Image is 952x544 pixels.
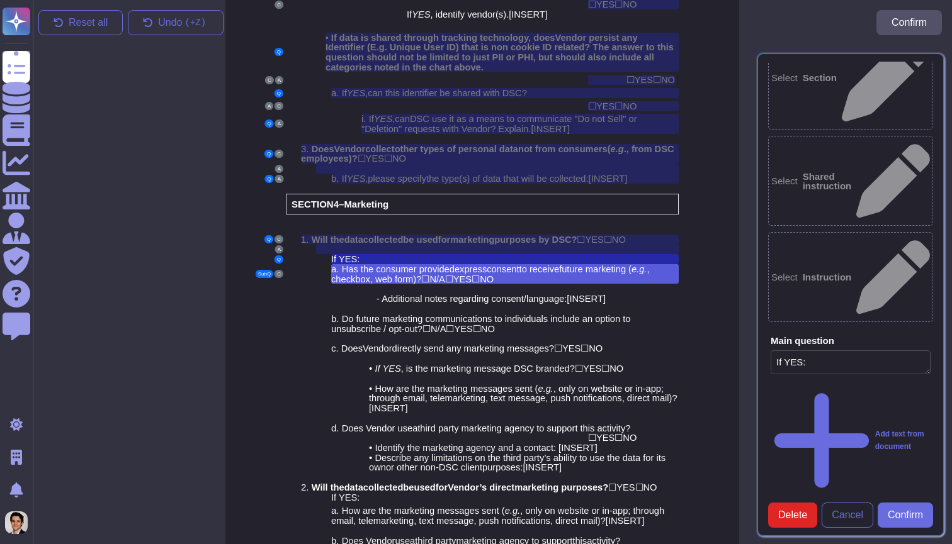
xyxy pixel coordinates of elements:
span: ☐ [615,432,623,443]
span: ] [405,403,408,413]
textarea: If YES: [771,350,931,374]
span: ☐ [653,74,661,85]
span: ] [625,174,627,184]
span: If [369,114,374,124]
span: future marketing ( [559,264,632,274]
span: 4 [334,199,339,209]
span: If [342,174,347,184]
span: Vendor’s direct [448,482,514,492]
span: collected [363,482,404,492]
span: INSERT [608,516,642,526]
span: NO [623,101,637,111]
span: oes Vendor use [348,423,412,433]
span: , [365,174,368,184]
span: , [365,88,368,98]
span: ☐ [604,234,612,245]
span: YES [454,324,472,334]
span: YES [347,174,365,184]
span: ) [669,393,672,403]
span: ? Explain. [490,124,531,134]
span: Will the [312,482,344,492]
span: NO [661,75,675,85]
span: Confirm [892,18,927,28]
span: can [395,114,410,124]
span: c [363,235,368,245]
div: Add text from document [771,382,931,499]
span: , only on website or in-app; through email, telemarketing, text message, push notificati [331,506,664,526]
span: ow are the marketing messages sent ( [348,506,504,516]
span: be [403,482,414,492]
span: D [342,314,349,324]
span: purposes: [482,462,523,472]
span: YES [585,235,603,245]
span: ( [608,144,611,154]
button: Q [264,150,273,158]
button: C [275,102,283,110]
span: p [494,235,500,245]
span: or other non-DSC client [386,462,482,472]
span: - Additional notes regarding consent/language: [377,294,567,304]
span: Describe any limitations on the third party’s ability to use the data for its own [369,453,666,473]
span: , [392,114,395,124]
span: ☐ [554,343,562,353]
span: d. [331,423,339,433]
span: 1. [301,234,309,245]
span: SECTION [292,199,334,209]
span: ☐ [358,153,366,164]
span: Does [341,343,363,353]
div: Main question [771,336,834,345]
span: as the consumer provided [348,264,455,274]
span: ☐ [446,323,454,334]
span: ☐ [422,323,431,334]
span: D [342,423,349,433]
span: NO [392,153,406,164]
span: ☐ [575,363,583,374]
span: marketing purpose [514,482,598,492]
span: 2. [301,482,309,492]
span: ☐ [635,482,643,492]
span: 3. [301,143,309,154]
span: YES [366,153,384,164]
span: INSERT [561,443,594,453]
button: Q [264,175,273,183]
span: ☐ [608,482,616,492]
div: Select [768,232,933,322]
span: be used [403,235,438,245]
span: a [412,423,417,433]
span: collect [365,144,394,154]
span: a. [331,87,339,98]
span: N/A [429,274,445,284]
span: I [375,443,377,453]
span: consent [487,264,519,274]
span: r "Deletion" requests with V [361,114,637,134]
span: Will the [312,235,344,245]
span: c. [331,343,339,353]
span: [ [531,124,534,134]
span: m [450,235,458,245]
div: Select [768,136,933,226]
span: , is the marketing message DSC branded? [401,364,575,374]
span: i. [361,113,366,124]
b: Instruction [803,272,852,282]
span: b. [331,313,339,324]
span: Marketing [344,199,388,209]
span: INSERT [569,294,603,304]
span: e.g. [538,384,553,394]
span: please specify [368,174,426,184]
span: [ [523,462,525,472]
span: [ [567,294,569,304]
span: Does [312,144,334,154]
button: Cancel [822,502,873,528]
span: a. [331,264,339,274]
span: YES [374,114,392,124]
span: ☐ [626,74,635,85]
kbd: ( +Z) [183,18,209,27]
span: ☐ [588,432,596,443]
button: A [275,76,283,84]
span: YES [616,482,635,492]
span: If [342,88,347,98]
span: • [369,383,372,394]
span: a. [331,505,339,516]
span: NO [589,343,603,353]
span: INSERT [371,403,405,413]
